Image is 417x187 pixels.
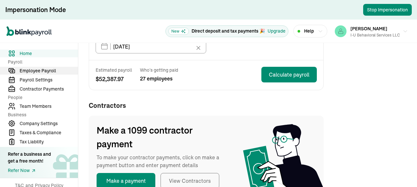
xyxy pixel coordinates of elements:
span: Company Settings [20,120,78,127]
span: New [168,28,189,35]
span: Contractor Payments [20,86,78,93]
span: Estimated payroll [96,67,132,73]
div: Chat Widget [384,156,417,187]
button: Calculate payroll [261,67,317,82]
button: [PERSON_NAME]I-U Behavioral Services LLC [332,23,410,39]
span: People [8,94,74,101]
span: Help [304,28,314,35]
a: Refer Now [8,167,51,174]
span: Who’s getting paid [140,67,178,73]
button: Help [293,25,327,37]
input: XX/XX/XX [96,40,206,53]
span: Team Members [20,103,78,110]
span: To make your contractor payments, click on make a payment button and enter payment details [97,153,227,169]
span: 27 employees [140,75,178,82]
nav: Global [7,22,52,41]
button: Stop Impersonation [363,4,412,16]
span: Home [20,50,78,57]
div: I-U Behavioral Services LLC [350,32,400,38]
span: Payroll Settings [20,77,78,83]
div: Refer a business and get a free month! [8,151,51,165]
p: Direct deposit and tax payments 🎉 [192,28,265,35]
span: $ 52,387.97 [96,75,132,83]
span: Business [8,111,74,118]
span: Contractors [89,101,324,110]
div: Impersonation Mode [5,5,66,14]
span: [PERSON_NAME] [350,26,387,32]
iframe: To enrich screen reader interactions, please activate Accessibility in Grammarly extension settings [384,156,417,187]
span: Employee Payroll [20,67,78,74]
span: Make a 1099 contractor payment [97,123,227,151]
span: Taxes & Compliance [20,129,78,136]
span: Tax Liability [20,138,78,145]
span: Payroll [8,59,74,65]
button: Upgrade [268,28,286,35]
